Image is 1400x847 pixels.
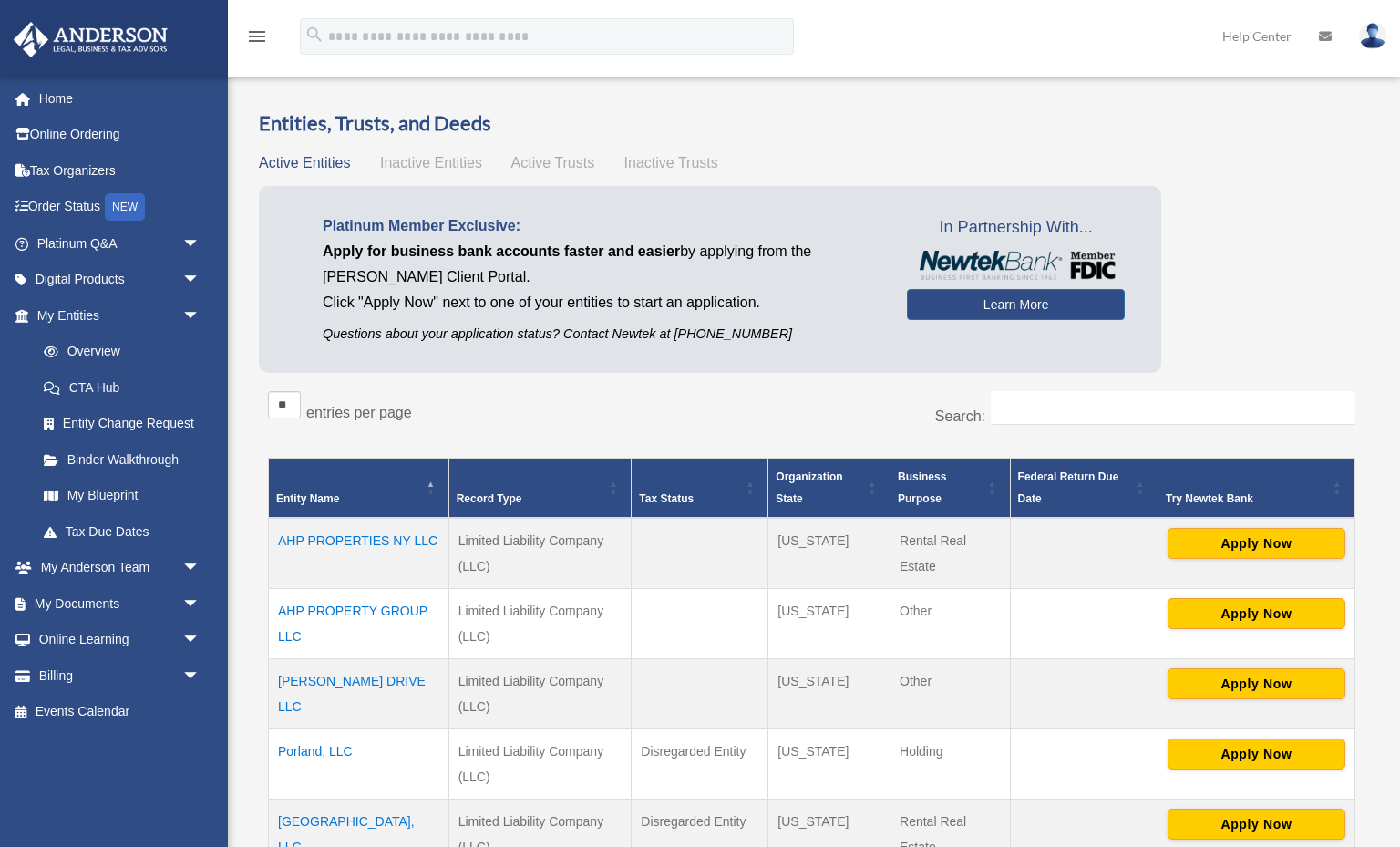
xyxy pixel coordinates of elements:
[639,492,694,505] span: Tax Status
[13,262,228,298] a: Digital Productsarrow_drop_down
[1168,668,1345,699] button: Apply Now
[323,239,880,290] p: by applying from the [PERSON_NAME] Client Portal.
[890,659,1011,729] td: Other
[13,225,228,262] a: Platinum Q&Aarrow_drop_down
[13,152,228,189] a: Tax Organizers
[890,518,1011,589] td: Rental Real Estate
[768,659,890,729] td: [US_STATE]
[1168,739,1345,770] button: Apply Now
[269,729,449,800] td: Porland, LLC
[323,323,880,346] p: Questions about your application status? Contact Newtek at [PHONE_NUMBER]
[182,262,219,299] span: arrow_drop_down
[13,189,228,226] a: Order StatusNEW
[259,155,350,170] span: Active Entities
[13,622,228,658] a: Online Learningarrow_drop_down
[269,589,449,659] td: AHP PROPERTY GROUP LLC
[768,729,890,800] td: [US_STATE]
[457,492,522,505] span: Record Type
[13,297,219,334] a: My Entitiesarrow_drop_down
[1359,23,1386,49] img: User Pic
[13,694,228,730] a: Events Calendar
[182,297,219,335] span: arrow_drop_down
[1168,528,1345,559] button: Apply Now
[916,251,1116,280] img: NewtekBankLogoSM.png
[26,441,219,478] a: Binder Walkthrough
[304,25,324,45] i: search
[768,518,890,589] td: [US_STATE]
[890,459,1011,519] th: Business Purpose: Activate to sort
[511,155,595,170] span: Active Trusts
[768,589,890,659] td: [US_STATE]
[182,622,219,659] span: arrow_drop_down
[448,518,632,589] td: Limited Liability Company (LLC)
[323,290,880,315] p: Click "Apply Now" next to one of your entities to start an application.
[898,470,946,505] span: Business Purpose
[182,585,219,623] span: arrow_drop_down
[632,729,768,800] td: Disregarded Entity
[269,459,449,519] th: Entity Name: Activate to invert sorting
[8,22,173,57] img: Anderson Advisors Platinum Portal
[323,243,680,259] span: Apply for business bank accounts faster and easier
[768,459,890,519] th: Organization State: Activate to sort
[1166,488,1327,510] div: Try Newtek Bank
[776,470,842,505] span: Organization State
[259,109,1364,138] h3: Entities, Trusts, and Deeds
[269,659,449,729] td: [PERSON_NAME] DRIVE LLC
[1010,459,1158,519] th: Federal Return Due Date: Activate to sort
[323,213,880,239] p: Platinum Member Exclusive:
[380,155,482,170] span: Inactive Entities
[269,518,449,589] td: AHP PROPERTIES NY LLC
[306,405,412,420] label: entries per page
[1168,598,1345,629] button: Apply Now
[1168,809,1345,840] button: Apply Now
[13,117,228,153] a: Online Ordering
[448,459,632,519] th: Record Type: Activate to sort
[182,225,219,263] span: arrow_drop_down
[182,550,219,587] span: arrow_drop_down
[276,492,339,505] span: Entity Name
[890,589,1011,659] td: Other
[890,729,1011,800] td: Holding
[13,80,228,117] a: Home
[632,459,768,519] th: Tax Status: Activate to sort
[907,289,1125,320] a: Learn More
[907,213,1125,243] span: In Partnership With...
[624,155,718,170] span: Inactive Trusts
[1158,459,1354,519] th: Try Newtek Bank : Activate to sort
[246,32,268,47] a: menu
[26,478,219,514] a: My Blueprint
[13,585,228,622] a: My Documentsarrow_drop_down
[448,589,632,659] td: Limited Liability Company (LLC)
[246,26,268,47] i: menu
[448,729,632,800] td: Limited Liability Company (LLC)
[26,369,219,406] a: CTA Hub
[935,408,985,424] label: Search:
[182,657,219,695] span: arrow_drop_down
[448,659,632,729] td: Limited Liability Company (LLC)
[105,193,145,221] div: NEW
[13,550,228,586] a: My Anderson Teamarrow_drop_down
[26,334,210,370] a: Overview
[1018,470,1119,505] span: Federal Return Due Date
[26,513,219,550] a: Tax Due Dates
[13,657,228,694] a: Billingarrow_drop_down
[26,406,219,442] a: Entity Change Request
